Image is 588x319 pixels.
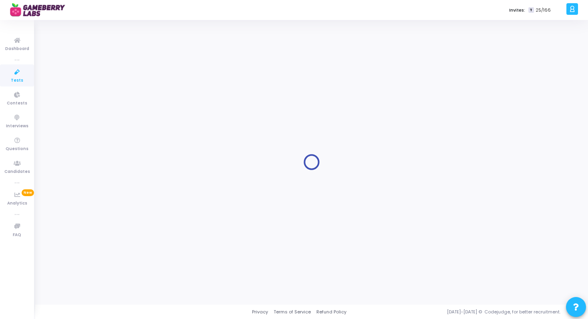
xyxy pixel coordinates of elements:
[316,309,346,315] a: Refund Policy
[7,200,27,207] span: Analytics
[346,309,578,315] div: [DATE]-[DATE] © Codejudge, for better recruitment.
[5,46,29,52] span: Dashboard
[536,7,551,14] span: 25/166
[6,146,28,152] span: Questions
[10,2,70,18] img: logo
[274,309,311,315] a: Terms of Service
[528,7,534,13] span: T
[6,123,28,130] span: Interviews
[13,232,21,239] span: FAQ
[4,169,30,175] span: Candidates
[509,7,525,14] label: Invites:
[22,189,34,196] span: New
[7,100,27,107] span: Contests
[11,77,23,84] span: Tests
[252,309,268,315] a: Privacy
